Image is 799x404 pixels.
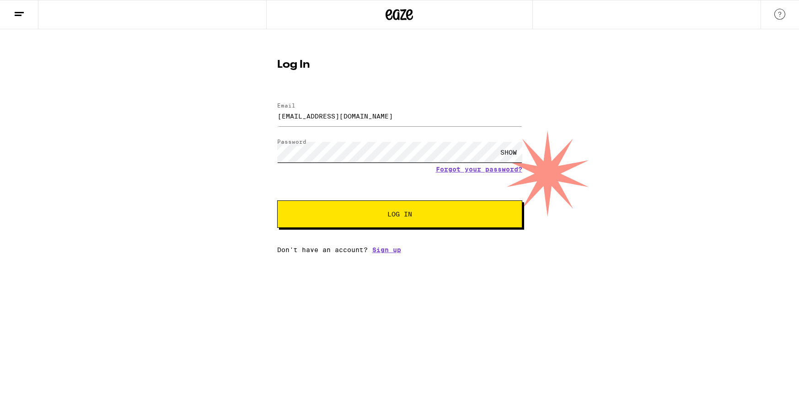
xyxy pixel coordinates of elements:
[277,102,295,108] label: Email
[5,6,66,14] span: Hi. Need any help?
[277,246,522,253] div: Don't have an account?
[277,139,306,145] label: Password
[277,106,522,126] input: Email
[495,142,522,162] div: SHOW
[277,59,522,70] h1: Log In
[387,211,412,217] span: Log In
[372,246,401,253] a: Sign up
[436,166,522,173] a: Forgot your password?
[277,200,522,228] button: Log In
